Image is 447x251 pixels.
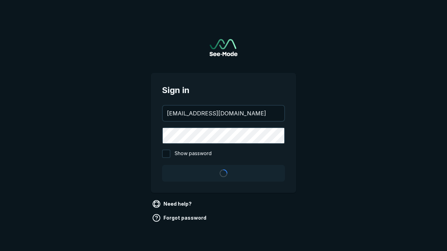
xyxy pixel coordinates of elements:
img: See-Mode Logo [210,39,237,56]
a: Go to sign in [210,39,237,56]
span: Show password [175,150,212,158]
input: your@email.com [163,106,284,121]
span: Sign in [162,84,285,97]
a: Forgot password [151,212,209,223]
a: Need help? [151,198,195,210]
